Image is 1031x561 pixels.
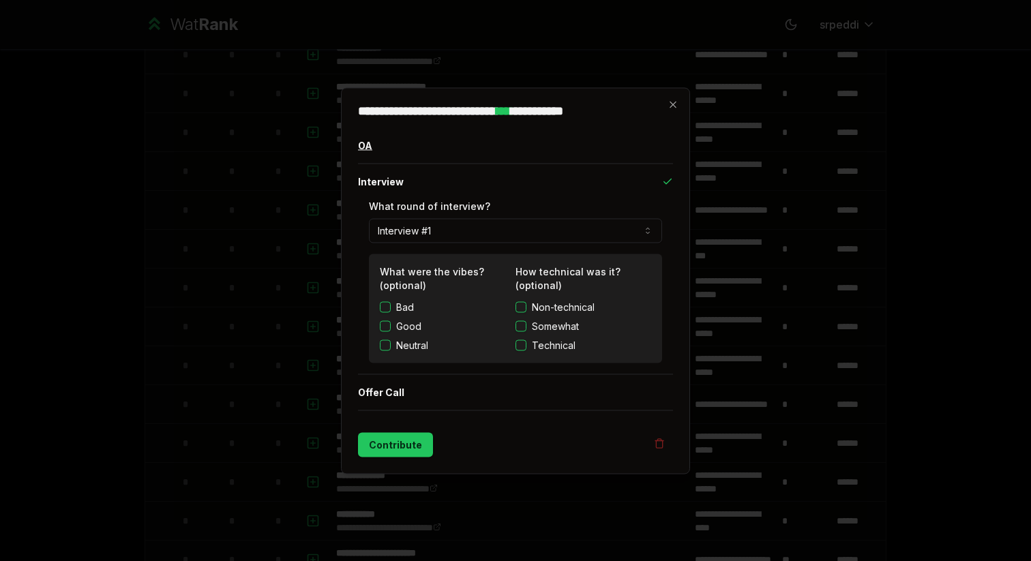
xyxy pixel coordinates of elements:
label: Good [396,319,421,333]
button: Offer Call [358,374,673,410]
button: OA [358,127,673,163]
span: Non-technical [532,300,595,314]
label: How technical was it? (optional) [515,265,621,290]
button: Contribute [358,432,433,457]
button: Non-technical [515,301,526,312]
label: What were the vibes? (optional) [380,265,484,290]
label: Neutral [396,338,428,352]
div: Interview [358,199,673,374]
button: Somewhat [515,320,526,331]
label: What round of interview? [369,200,490,211]
span: Somewhat [532,319,579,333]
label: Bad [396,300,414,314]
button: Interview [358,164,673,199]
button: Technical [515,339,526,350]
span: Technical [532,338,576,352]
